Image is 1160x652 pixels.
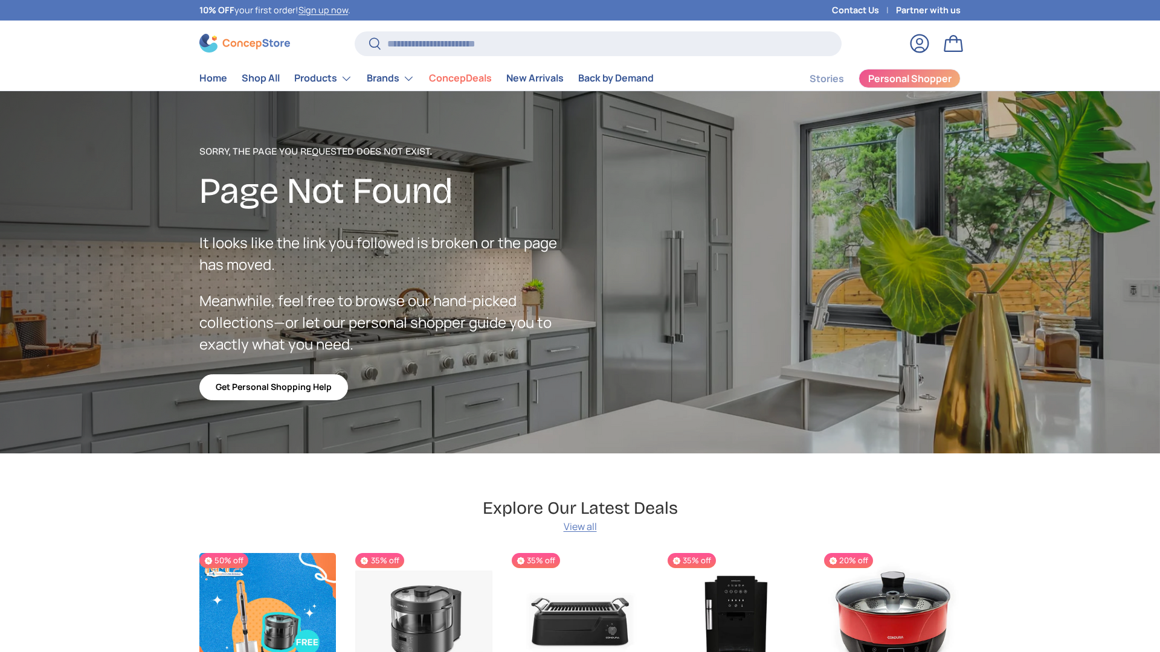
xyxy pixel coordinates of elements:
span: 50% off [199,553,248,568]
a: Personal Shopper [859,69,961,88]
img: ConcepStore [199,34,290,53]
span: 35% off [355,553,404,568]
a: Shop All [242,66,280,90]
a: New Arrivals [506,66,564,90]
span: 35% off [512,553,560,568]
h2: Explore Our Latest Deals [483,497,678,519]
a: View all [564,519,597,534]
p: It looks like the link you followed is broken or the page has moved. [199,232,580,275]
a: Brands [367,66,414,91]
a: Back by Demand [578,66,654,90]
span: 20% off [824,553,873,568]
p: Sorry, the page you requested does not exist. [199,144,580,159]
a: Products [294,66,352,91]
a: Sign up now [298,4,348,16]
a: Partner with us [896,4,961,17]
summary: Products [287,66,359,91]
nav: Primary [199,66,654,91]
a: Stories [810,67,844,91]
a: ConcepDeals [429,66,492,90]
span: 35% off [668,553,716,568]
summary: Brands [359,66,422,91]
a: Contact Us [832,4,896,17]
a: Get Personal Shopping Help [199,374,348,400]
h2: Page Not Found [199,168,580,214]
nav: Secondary [781,66,961,91]
strong: 10% OFF [199,4,234,16]
span: Personal Shopper [868,74,952,83]
p: your first order! . [199,4,350,17]
p: Meanwhile, feel free to browse our hand-picked collections—or let our personal shopper guide you ... [199,290,580,355]
a: Home [199,66,227,90]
